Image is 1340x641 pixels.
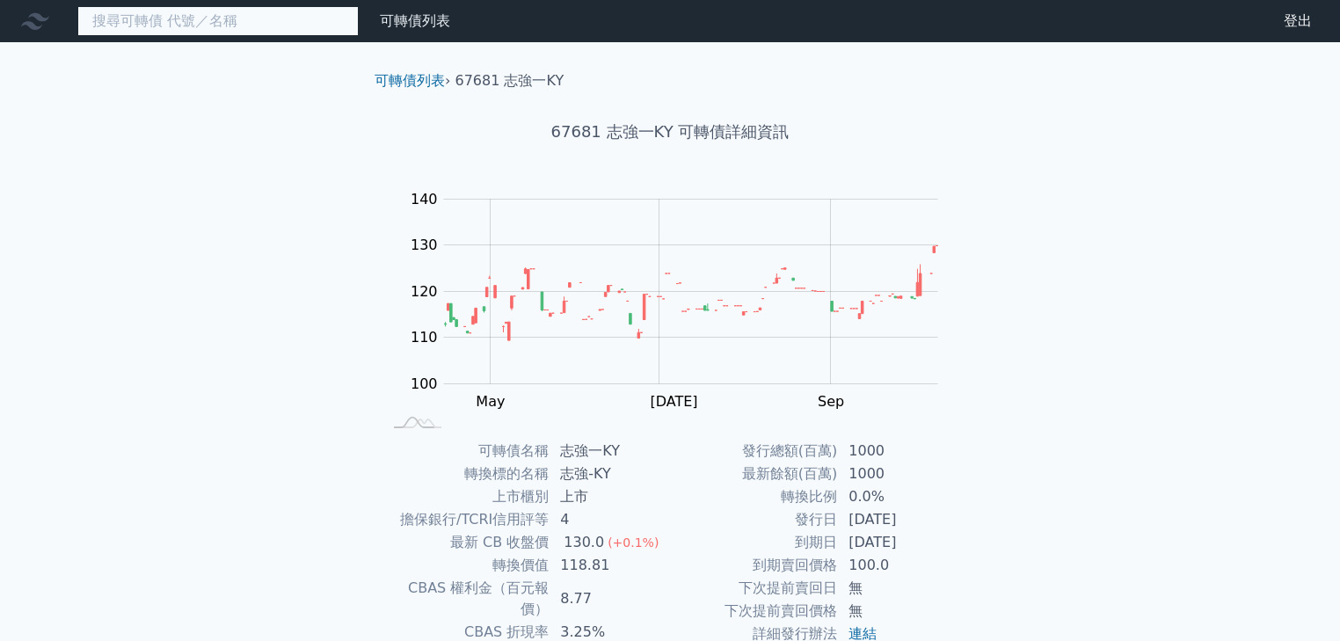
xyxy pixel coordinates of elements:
[382,485,550,508] td: 上市櫃別
[608,535,659,550] span: (+0.1%)
[818,393,844,410] tspan: Sep
[411,237,438,253] tspan: 130
[838,531,958,554] td: [DATE]
[550,485,670,508] td: 上市
[560,532,608,553] div: 130.0
[380,12,450,29] a: 可轉債列表
[382,554,550,577] td: 轉換價值
[838,554,958,577] td: 100.0
[838,577,958,600] td: 無
[550,577,670,621] td: 8.77
[838,485,958,508] td: 0.0%
[411,283,438,300] tspan: 120
[360,120,980,144] h1: 67681 志強一KY 可轉債詳細資訊
[650,393,697,410] tspan: [DATE]
[550,554,670,577] td: 118.81
[838,440,958,463] td: 1000
[550,508,670,531] td: 4
[382,463,550,485] td: 轉換標的名稱
[670,508,838,531] td: 發行日
[550,440,670,463] td: 志強一KY
[670,463,838,485] td: 最新餘額(百萬)
[476,393,505,410] tspan: May
[382,440,550,463] td: 可轉債名稱
[382,531,550,554] td: 最新 CB 收盤價
[375,70,450,91] li: ›
[382,577,550,621] td: CBAS 權利金（百元報價）
[411,191,438,208] tspan: 140
[670,485,838,508] td: 轉換比例
[838,508,958,531] td: [DATE]
[411,329,438,346] tspan: 110
[382,508,550,531] td: 擔保銀行/TCRI信用評等
[670,531,838,554] td: 到期日
[375,72,445,89] a: 可轉債列表
[402,191,965,410] g: Chart
[670,554,838,577] td: 到期賣回價格
[670,600,838,623] td: 下次提前賣回價格
[1270,7,1326,35] a: 登出
[670,577,838,600] td: 下次提前賣回日
[411,375,438,392] tspan: 100
[77,6,359,36] input: 搜尋可轉債 代號／名稱
[550,463,670,485] td: 志強-KY
[838,463,958,485] td: 1000
[670,440,838,463] td: 發行總額(百萬)
[838,600,958,623] td: 無
[455,70,564,91] li: 67681 志強一KY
